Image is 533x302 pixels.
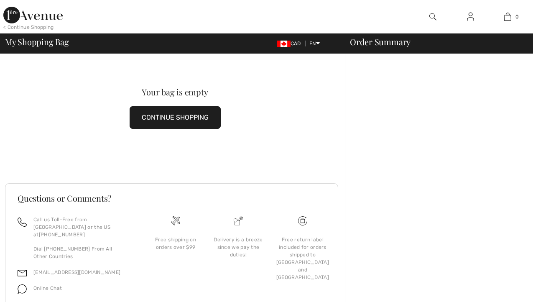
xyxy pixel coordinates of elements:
div: Order Summary [340,38,528,46]
img: Canadian Dollar [277,41,291,47]
img: Delivery is a breeze since we pay the duties! [234,216,243,225]
div: < Continue Shopping [3,23,54,31]
img: My Info [467,12,474,22]
img: 1ère Avenue [3,7,63,23]
img: chat [18,284,27,294]
div: Your bag is empty [22,88,328,96]
img: Free shipping on orders over $99 [298,216,307,225]
p: Call us Toll-Free from [GEOGRAPHIC_DATA] or the US at [33,216,134,238]
span: EN [309,41,320,46]
p: Dial [PHONE_NUMBER] From All Other Countries [33,245,134,260]
button: CONTINUE SHOPPING [130,106,221,129]
img: Free shipping on orders over $99 [171,216,180,225]
div: Free return label included for orders shipped to [GEOGRAPHIC_DATA] and [GEOGRAPHIC_DATA] [276,236,329,281]
span: My Shopping Bag [5,38,69,46]
img: call [18,218,27,227]
a: [EMAIL_ADDRESS][DOMAIN_NAME] [33,269,120,275]
a: Sign In [460,12,481,22]
img: email [18,269,27,278]
span: Online Chat [33,285,62,291]
a: 0 [490,12,526,22]
div: Delivery is a breeze since we pay the duties! [214,236,263,258]
img: My Bag [504,12,511,22]
h3: Questions or Comments? [18,194,326,202]
span: 0 [515,13,519,20]
a: [PHONE_NUMBER] [39,232,85,238]
span: CAD [277,41,304,46]
img: search the website [429,12,436,22]
div: Free shipping on orders over $99 [151,236,200,251]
